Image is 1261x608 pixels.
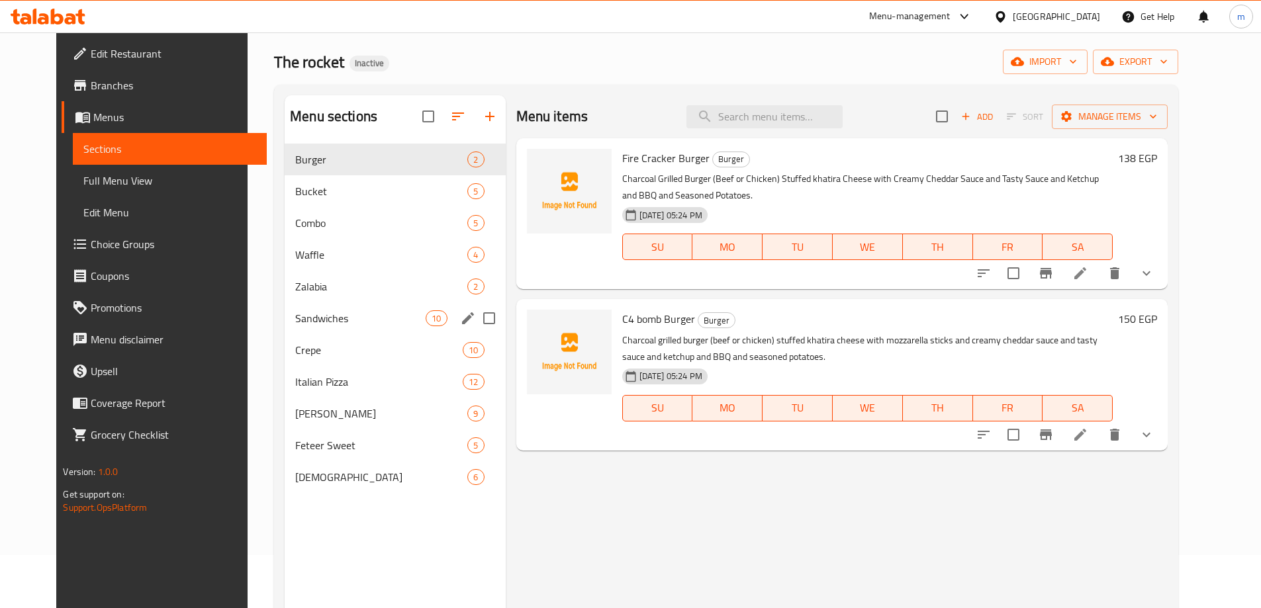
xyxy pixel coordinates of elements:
[1048,398,1107,417] span: SA
[295,183,467,199] span: Bucket
[1072,265,1088,281] a: Edit menu item
[467,437,484,453] div: items
[295,152,467,167] span: Burger
[285,429,506,461] div: Feteer Sweet5
[91,268,256,284] span: Coupons
[628,238,688,257] span: SU
[274,47,344,77] span: The rocket
[468,281,483,293] span: 2
[634,209,708,222] span: [DATE] 05:24 PM
[622,332,1113,365] p: Charcoal grilled burger (beef or chicken) stuffed khatira cheese with mozzarella sticks and cream...
[467,183,484,199] div: items
[869,9,951,24] div: Menu-management
[622,171,1113,204] p: Charcoal Grilled Burger (Beef or Chicken) Stuffed khatira Cheese with Creamy Cheddar Sauce and Ta...
[93,109,256,125] span: Menus
[295,469,467,485] div: Syrian
[285,398,506,429] div: [PERSON_NAME]9
[1131,419,1162,451] button: show more
[1139,265,1154,281] svg: Show Choices
[763,234,833,260] button: TU
[1000,259,1027,287] span: Select to update
[908,238,968,257] span: TH
[467,279,484,294] div: items
[474,101,506,132] button: Add section
[903,234,973,260] button: TH
[956,107,998,127] span: Add item
[463,376,483,388] span: 12
[295,406,467,421] span: [PERSON_NAME]
[463,374,484,390] div: items
[458,308,478,328] button: edit
[686,105,843,128] input: search
[285,138,506,498] nav: Menu sections
[467,469,484,485] div: items
[516,107,588,126] h2: Menu items
[295,342,463,358] span: Crepe
[295,215,467,231] div: Combo
[768,238,827,257] span: TU
[91,331,256,347] span: Menu disclaimer
[1043,234,1113,260] button: SA
[1013,54,1077,70] span: import
[1030,419,1062,451] button: Branch-specific-item
[959,109,995,124] span: Add
[62,69,267,101] a: Branches
[698,312,735,328] div: Burger
[763,395,833,421] button: TU
[467,152,484,167] div: items
[712,152,750,167] div: Burger
[973,234,1043,260] button: FR
[622,395,693,421] button: SU
[768,398,827,417] span: TU
[1052,105,1168,129] button: Manage items
[62,387,267,419] a: Coverage Report
[285,366,506,398] div: Italian Pizza12
[62,355,267,387] a: Upsell
[1131,257,1162,289] button: show more
[83,173,256,189] span: Full Menu View
[91,363,256,379] span: Upsell
[634,370,708,382] span: [DATE] 05:24 PM
[285,175,506,207] div: Bucket5
[295,469,467,485] span: [DEMOGRAPHIC_DATA]
[622,234,693,260] button: SU
[295,279,467,294] span: Zalabia
[1048,238,1107,257] span: SA
[350,56,389,71] div: Inactive
[442,101,474,132] span: Sort sections
[62,38,267,69] a: Edit Restaurant
[97,463,118,480] span: 1.0.0
[73,165,267,196] a: Full Menu View
[622,309,695,329] span: C4 bomb Burger
[698,398,757,417] span: MO
[1000,421,1027,449] span: Select to update
[1103,54,1168,70] span: export
[468,408,483,420] span: 9
[713,152,749,167] span: Burger
[1043,395,1113,421] button: SA
[295,406,467,421] div: Feteer Hadiq
[838,238,898,257] span: WE
[290,107,377,126] h2: Menu sections
[903,395,973,421] button: TH
[285,302,506,334] div: Sandwiches10edit
[1003,50,1088,74] button: import
[62,324,267,355] a: Menu disclaimer
[73,133,267,165] a: Sections
[295,437,467,453] span: Feteer Sweet
[91,77,256,93] span: Branches
[1118,310,1157,328] h6: 150 EGP
[692,234,763,260] button: MO
[91,300,256,316] span: Promotions
[1030,257,1062,289] button: Branch-specific-item
[91,395,256,411] span: Coverage Report
[83,141,256,157] span: Sections
[978,238,1038,257] span: FR
[698,313,735,328] span: Burger
[63,486,124,503] span: Get support on:
[285,461,506,493] div: [DEMOGRAPHIC_DATA]6
[62,292,267,324] a: Promotions
[62,260,267,292] a: Coupons
[463,344,483,357] span: 10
